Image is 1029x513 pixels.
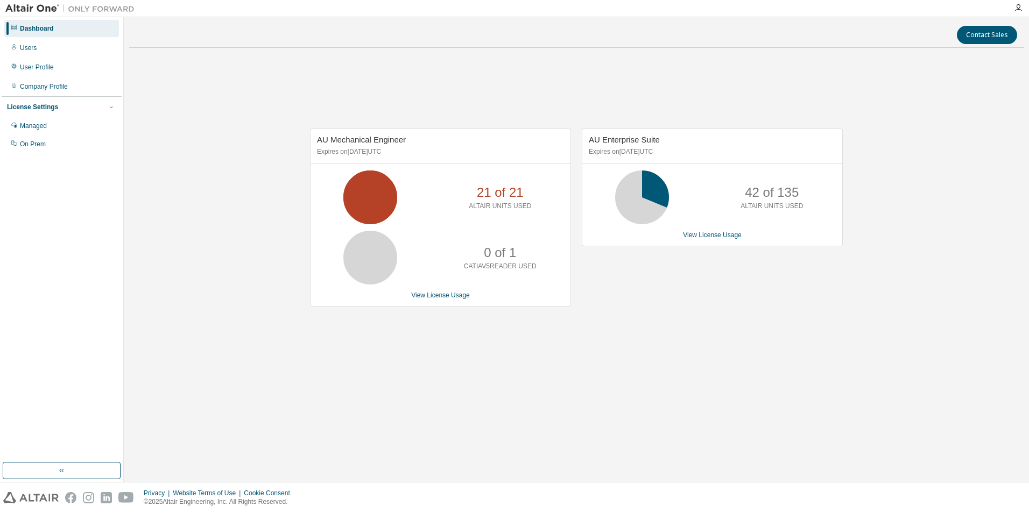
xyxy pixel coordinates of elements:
[683,231,742,239] a: View License Usage
[20,82,68,91] div: Company Profile
[745,183,799,202] p: 42 of 135
[20,140,46,148] div: On Prem
[83,492,94,503] img: instagram.svg
[7,103,58,111] div: License Settings
[118,492,134,503] img: youtube.svg
[477,183,524,202] p: 21 of 21
[957,26,1017,44] button: Contact Sales
[144,497,297,507] p: © 2025 Altair Engineering, Inc. All Rights Reserved.
[741,202,803,211] p: ALTAIR UNITS USED
[484,244,516,262] p: 0 of 1
[101,492,112,503] img: linkedin.svg
[317,135,406,144] span: AU Mechanical Engineer
[20,24,54,33] div: Dashboard
[317,147,561,156] p: Expires on [DATE] UTC
[589,135,660,144] span: AU Enterprise Suite
[20,122,47,130] div: Managed
[20,44,37,52] div: Users
[20,63,54,72] div: User Profile
[464,262,537,271] p: CATIAV5READER USED
[589,147,833,156] p: Expires on [DATE] UTC
[5,3,140,14] img: Altair One
[244,489,296,497] div: Cookie Consent
[3,492,59,503] img: altair_logo.svg
[65,492,76,503] img: facebook.svg
[173,489,244,497] div: Website Terms of Use
[469,202,531,211] p: ALTAIR UNITS USED
[411,291,470,299] a: View License Usage
[144,489,173,497] div: Privacy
